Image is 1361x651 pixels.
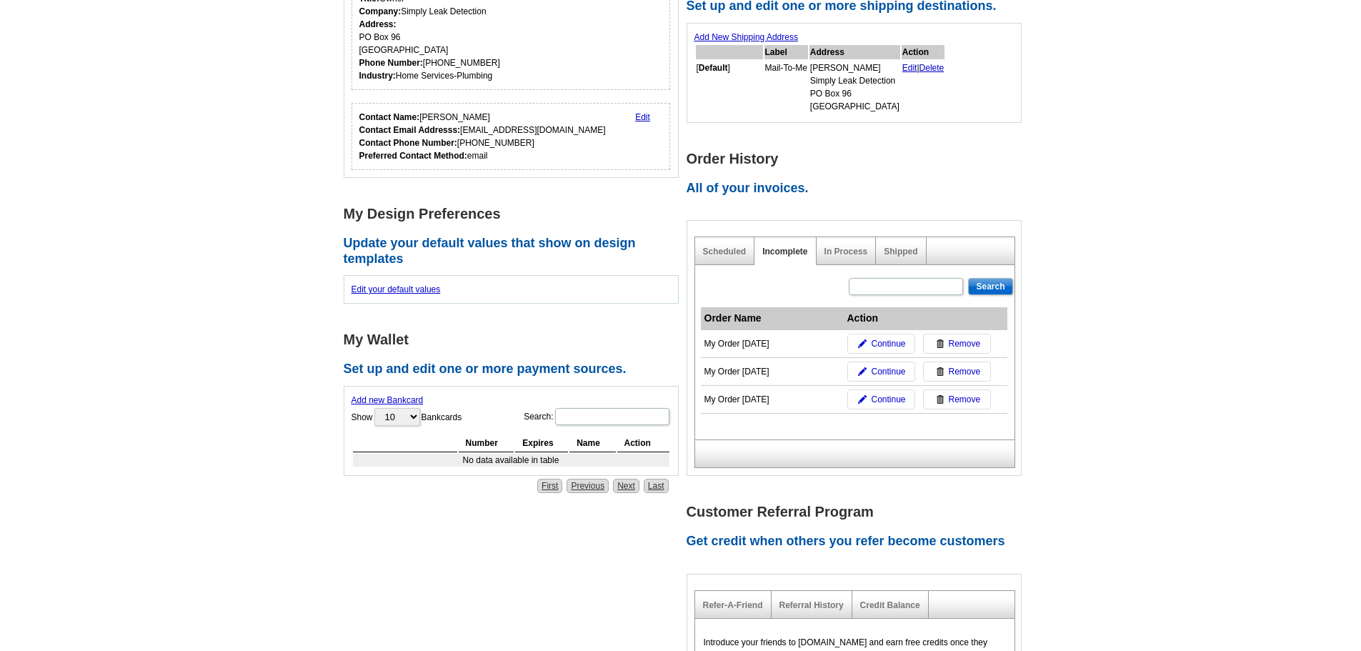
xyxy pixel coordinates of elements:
img: trashcan-icon.gif [936,395,944,404]
a: Delete [919,63,944,73]
div: Who should we contact regarding order issues? [352,103,671,170]
h1: My Wallet [344,332,687,347]
th: Name [569,434,615,452]
span: Remove [949,337,981,350]
strong: Company: [359,6,402,16]
img: trashcan-icon.gif [936,367,944,376]
th: Action [844,307,1007,330]
img: pencil-icon.gif [858,395,867,404]
a: Refer-A-Friend [703,600,763,610]
a: First [537,479,562,493]
a: Scheduled [703,247,747,257]
a: Credit Balance [860,600,920,610]
span: Remove [949,365,981,378]
td: [PERSON_NAME] Simply Leak Detection PO Box 96 [GEOGRAPHIC_DATA] [809,61,900,114]
a: Continue [847,389,915,409]
td: | [902,61,945,114]
a: Edit [635,112,650,122]
strong: Preferred Contact Method: [359,151,467,161]
strong: Contact Name: [359,112,420,122]
a: Add new Bankcard [352,395,424,405]
strong: Industry: [359,71,396,81]
a: Edit your default values [352,284,441,294]
div: My Order [DATE] [704,365,840,378]
th: Order Name [701,307,844,330]
td: No data available in table [353,454,669,467]
h1: Customer Referral Program [687,505,1030,520]
select: ShowBankcards [374,408,420,426]
a: Shipped [884,247,917,257]
th: Address [809,45,900,59]
th: Expires [515,434,568,452]
img: pencil-icon.gif [858,367,867,376]
input: Search [968,278,1012,295]
span: Continue [871,365,905,378]
th: Action [617,434,669,452]
a: Incomplete [762,247,807,257]
a: Edit [902,63,917,73]
h2: All of your invoices. [687,181,1030,197]
td: Mail-To-Me [764,61,808,114]
h2: Set up and edit one or more payment sources. [344,362,687,377]
div: [PERSON_NAME] [EMAIL_ADDRESS][DOMAIN_NAME] [PHONE_NUMBER] email [359,111,606,162]
a: Previous [567,479,609,493]
a: Continue [847,362,915,382]
img: trashcan-icon.gif [936,339,944,348]
img: pencil-icon.gif [858,339,867,348]
div: My Order [DATE] [704,337,840,350]
div: My Order [DATE] [704,393,840,406]
strong: Contact Phone Number: [359,138,457,148]
h2: Get credit when others you refer become customers [687,534,1030,550]
strong: Phone Number: [359,58,423,68]
a: Referral History [779,600,844,610]
th: Action [902,45,945,59]
span: Continue [871,337,905,350]
iframe: LiveChat chat widget [1075,319,1361,651]
td: [ ] [696,61,763,114]
span: Remove [949,393,981,406]
input: Search: [555,408,669,425]
a: In Process [824,247,868,257]
h1: Order History [687,151,1030,167]
th: Label [764,45,808,59]
label: Search: [524,407,670,427]
b: Default [699,63,728,73]
span: Continue [871,393,905,406]
th: Number [459,434,514,452]
h1: My Design Preferences [344,207,687,222]
a: Continue [847,334,915,354]
a: Next [613,479,639,493]
a: Add New Shipping Address [694,32,798,42]
strong: Contact Email Addresss: [359,125,461,135]
a: Last [644,479,669,493]
label: Show Bankcards [352,407,462,427]
strong: Address: [359,19,397,29]
h2: Update your default values that show on design templates [344,236,687,267]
